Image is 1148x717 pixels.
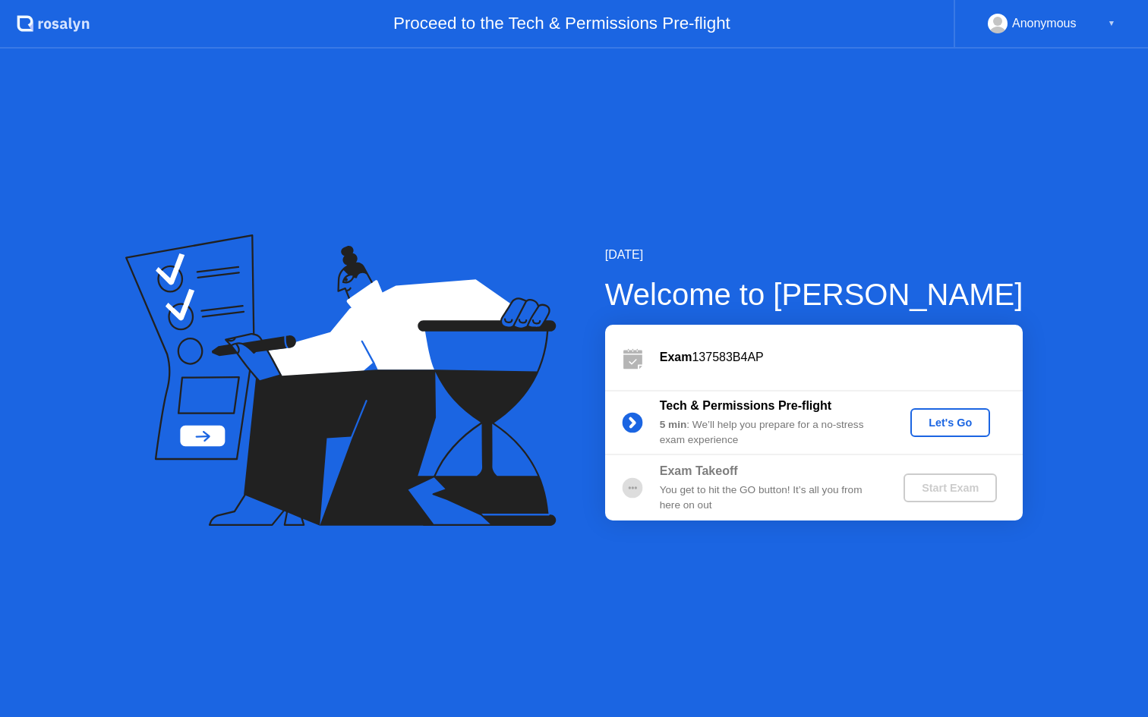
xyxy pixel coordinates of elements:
b: Tech & Permissions Pre-flight [660,399,831,412]
div: Anonymous [1012,14,1077,33]
div: [DATE] [605,246,1023,264]
div: ▼ [1108,14,1115,33]
b: Exam Takeoff [660,464,738,477]
div: 137583B4AP [660,348,1023,366]
div: Let's Go [916,417,984,429]
div: Welcome to [PERSON_NAME] [605,272,1023,317]
b: Exam [660,351,692,363]
button: Start Exam [904,473,997,502]
button: Let's Go [910,408,990,437]
div: You get to hit the GO button! It’s all you from here on out [660,483,878,514]
b: 5 min [660,419,687,430]
div: Start Exam [910,482,991,494]
div: : We’ll help you prepare for a no-stress exam experience [660,417,878,448]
